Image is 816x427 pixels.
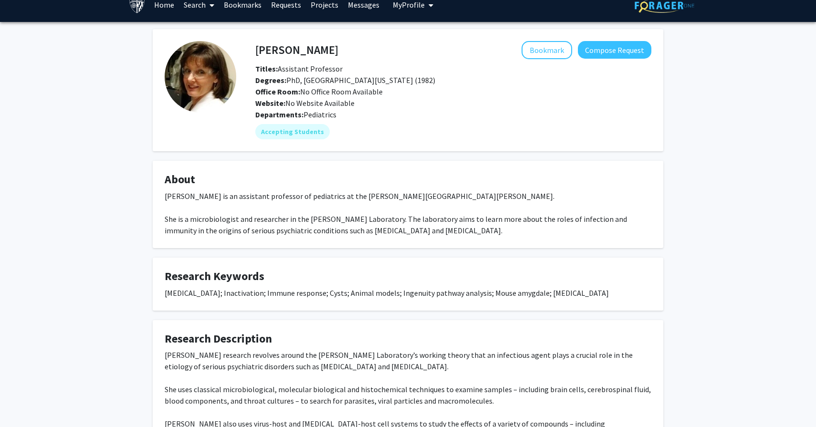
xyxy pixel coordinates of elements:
button: Add Lori Jones-Brando to Bookmarks [522,41,572,59]
h4: Research Keywords [165,270,651,283]
span: Pediatrics [303,110,336,119]
b: Titles: [255,64,278,73]
div: [MEDICAL_DATA]; Inactivation; Immune response; Cysts; Animal models; Ingenuity pathway analysis; ... [165,287,651,299]
span: No Website Available [255,98,355,108]
span: PhD, [GEOGRAPHIC_DATA][US_STATE] (1982) [255,75,435,85]
b: Degrees: [255,75,286,85]
b: Departments: [255,110,303,119]
b: Office Room: [255,87,300,96]
h4: About [165,173,651,187]
div: [PERSON_NAME] is an assistant professor of pediatrics at the [PERSON_NAME][GEOGRAPHIC_DATA][PERSO... [165,190,651,236]
button: Compose Request to Lori Jones-Brando [578,41,651,59]
span: Assistant Professor [255,64,343,73]
span: No Office Room Available [255,87,383,96]
iframe: Chat [7,384,41,420]
img: Profile Picture [165,41,236,113]
h4: Research Description [165,332,651,346]
b: Website: [255,98,285,108]
mat-chip: Accepting Students [255,124,330,139]
h4: [PERSON_NAME] [255,41,338,59]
